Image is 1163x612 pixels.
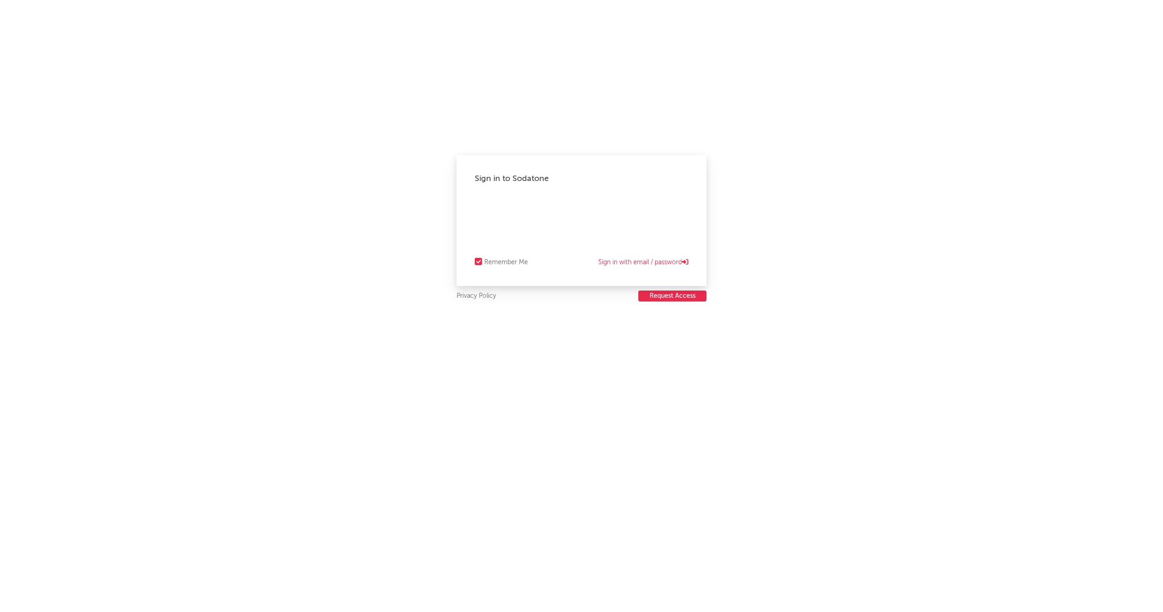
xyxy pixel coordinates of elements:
[484,257,528,268] div: Remember Me
[638,291,706,302] a: Request Access
[457,291,496,302] a: Privacy Policy
[598,257,688,268] a: Sign in with email / password
[638,291,706,301] button: Request Access
[475,173,688,184] div: Sign in to Sodatone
